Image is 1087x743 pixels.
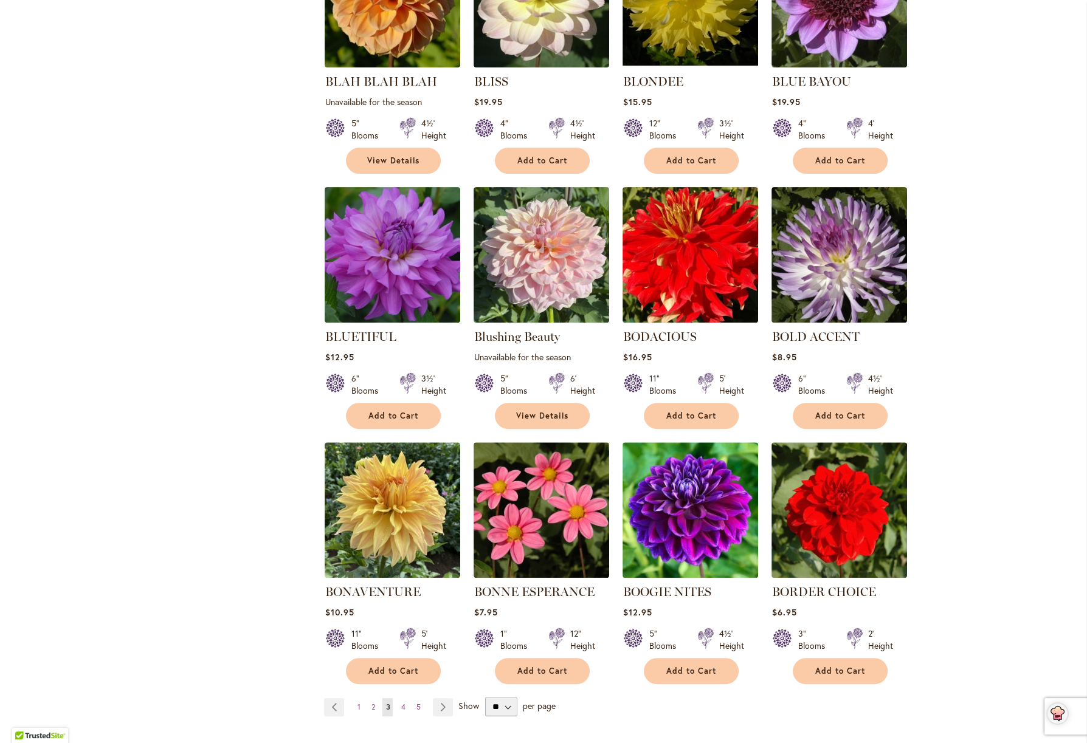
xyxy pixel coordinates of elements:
div: 2' Height [868,628,892,652]
img: BOOGIE NITES [623,442,758,578]
div: 5" Blooms [351,117,385,142]
div: 4½' Height [868,372,892,397]
a: Blondee [623,58,758,70]
a: BORDER CHOICE [771,569,907,580]
a: BODACIOUS [623,313,758,325]
div: 3½' Height [421,372,446,397]
span: 4 [401,702,405,711]
div: 4½' Height [719,628,744,652]
img: Bluetiful [325,187,460,323]
button: Add to Cart [495,658,590,684]
div: 3½' Height [719,117,744,142]
button: Add to Cart [793,403,888,429]
span: $7.95 [474,606,497,618]
button: Add to Cart [644,658,739,684]
a: BONNE ESPERANCE [474,569,609,580]
button: Add to Cart [346,403,441,429]
div: 5' Height [421,628,446,652]
iframe: Launch Accessibility Center [9,700,43,734]
a: BLONDEE [623,74,683,89]
a: BOLD ACCENT [771,329,859,344]
a: BLUE BAYOU [771,58,907,70]
img: BODACIOUS [623,187,758,323]
div: 6' Height [570,372,595,397]
a: BLUETIFUL [325,329,396,344]
button: Add to Cart [644,148,739,174]
a: 1 [354,698,363,716]
span: View Details [516,411,568,421]
a: Blushing Beauty [474,329,559,344]
span: Add to Cart [368,411,418,421]
div: 5" Blooms [500,372,534,397]
span: Add to Cart [517,666,567,676]
div: 4½' Height [570,117,595,142]
a: BLAH BLAH BLAH [325,74,437,89]
a: Bluetiful [325,313,460,325]
a: 5 [413,698,423,716]
span: Add to Cart [666,156,716,166]
a: BLUE BAYOU [771,74,851,89]
div: 5" Blooms [649,628,683,652]
span: Add to Cart [517,156,567,166]
img: BOLD ACCENT [771,187,907,323]
span: Add to Cart [815,156,865,166]
button: Add to Cart [495,148,590,174]
span: $12.95 [623,606,652,618]
a: BOOGIE NITES [623,584,711,599]
span: $6.95 [771,606,796,618]
img: BONNE ESPERANCE [474,442,609,578]
span: $10.95 [325,606,354,618]
span: Add to Cart [815,411,865,421]
span: 1 [357,702,360,711]
a: BODACIOUS [623,329,696,344]
a: View Details [346,148,441,174]
span: Show [458,700,478,711]
img: BORDER CHOICE [771,442,907,578]
div: 11" Blooms [649,372,683,397]
a: Bonaventure [325,569,460,580]
span: $12.95 [325,351,354,363]
span: 3 [385,702,390,711]
a: BLISS [474,74,508,89]
button: Add to Cart [793,148,888,174]
button: Add to Cart [793,658,888,684]
div: 6" Blooms [351,372,385,397]
a: Blah Blah Blah [325,58,460,70]
span: Add to Cart [666,666,716,676]
div: 12" Height [570,628,595,652]
button: Add to Cart [644,403,739,429]
div: 4" Blooms [500,117,534,142]
span: Add to Cart [815,666,865,676]
a: BOOGIE NITES [623,569,758,580]
button: Add to Cart [346,658,441,684]
span: $15.95 [623,96,652,108]
div: 3" Blooms [798,628,832,652]
a: 2 [368,698,378,716]
span: 5 [416,702,420,711]
a: Blushing Beauty [474,313,609,325]
div: 4" Blooms [798,117,832,142]
span: $8.95 [771,351,796,363]
p: Unavailable for the season [325,96,460,108]
a: BORDER CHOICE [771,584,875,599]
span: $16.95 [623,351,652,363]
div: 4½' Height [421,117,446,142]
a: BLISS [474,58,609,70]
span: Add to Cart [666,411,716,421]
div: 5' Height [719,372,744,397]
p: Unavailable for the season [474,351,609,363]
div: 11" Blooms [351,628,385,652]
span: 2 [371,702,374,711]
span: $19.95 [474,96,502,108]
span: View Details [367,156,419,166]
div: 6" Blooms [798,372,832,397]
a: View Details [495,403,590,429]
div: 12" Blooms [649,117,683,142]
img: Blushing Beauty [474,187,609,323]
span: per page [523,700,556,711]
span: $19.95 [771,96,800,108]
span: Add to Cart [368,666,418,676]
a: 4 [398,698,408,716]
a: BONNE ESPERANCE [474,584,594,599]
div: 4' Height [868,117,892,142]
